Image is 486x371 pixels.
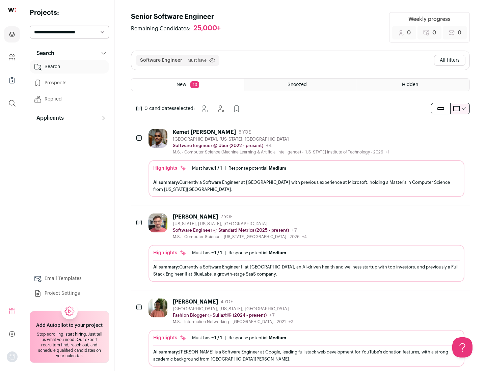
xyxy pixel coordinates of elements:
div: Currently a Software Engineer II at [GEOGRAPHIC_DATA], an AI-driven health and wellness startup w... [153,263,460,278]
span: 0 [407,29,411,37]
img: nopic.png [7,351,18,362]
div: Response potential: [228,250,286,256]
span: +4 [266,143,272,148]
div: Weekly progress [408,15,451,23]
div: 25,000+ [193,24,221,33]
span: 10 [190,81,199,88]
span: selected: [144,105,195,112]
div: Highlights [153,250,187,256]
a: Project Settings [30,287,109,300]
span: 1 / 1 [214,336,222,340]
div: Response potential: [228,335,286,341]
span: +7 [269,313,275,318]
p: Software Engineer @ Uber (2022 - present) [173,143,263,148]
a: Company and ATS Settings [4,49,20,65]
div: Currently a Software Engineer at [GEOGRAPHIC_DATA] with previous experience at Microsoft, holding... [153,179,460,193]
div: Must have: [192,335,222,341]
span: AI summary: [153,180,179,184]
span: Must have [188,58,207,63]
div: M.S. - Information Networking - [GEOGRAPHIC_DATA] - 2021 [173,319,293,324]
a: Company Lists [4,72,20,88]
ul: | [192,166,286,171]
h1: Senior Software Engineer [131,12,227,22]
span: +2 [289,320,293,324]
p: Applicants [32,114,64,122]
a: Hidden [357,79,469,91]
span: 7 YOE [221,214,233,220]
div: [GEOGRAPHIC_DATA], [US_STATE], [GEOGRAPHIC_DATA] [173,306,293,312]
p: Fashion Blogger @ Suila水啦 (2024 - present) [173,313,267,318]
img: wellfound-shorthand-0d5821cbd27db2630d0214b213865d53afaa358527fdda9d0ea32b1df1b89c2c.svg [8,8,16,12]
a: Snoozed [244,79,357,91]
span: +4 [302,235,307,239]
button: Snooze [197,102,211,115]
ul: | [192,335,286,341]
span: Hidden [402,82,418,87]
span: 1 / 1 [214,166,222,170]
div: Highlights [153,165,187,172]
span: AI summary: [153,265,179,269]
span: 6 YOE [239,130,251,135]
h2: Projects: [30,8,109,18]
a: Email Templates [30,272,109,285]
iframe: Help Scout Beacon - Open [452,337,473,358]
a: [PERSON_NAME] 7 YOE [US_STATE], [US_STATE], [GEOGRAPHIC_DATA] Software Engineer @ Standard Metric... [148,213,464,282]
span: Medium [269,251,286,255]
span: 0 candidates [144,106,174,111]
h2: Add Autopilot to your project [36,322,103,329]
div: [GEOGRAPHIC_DATA], [US_STATE], [GEOGRAPHIC_DATA] [173,137,389,142]
span: 0 [458,29,461,37]
div: M.S. - Computer Science - [US_STATE][GEOGRAPHIC_DATA] - 2026 [173,234,307,239]
span: Remaining Candidates: [131,25,191,33]
span: Snoozed [288,82,307,87]
button: Add to Prospects [230,102,243,115]
button: All filters [434,55,465,66]
span: Medium [269,166,286,170]
a: [PERSON_NAME] 4 YOE [GEOGRAPHIC_DATA], [US_STATE], [GEOGRAPHIC_DATA] Fashion Blogger @ Suila水啦 (2... [148,298,464,367]
div: Response potential: [228,166,286,171]
button: Applicants [30,111,109,125]
button: Search [30,47,109,60]
span: AI summary: [153,350,179,354]
span: Medium [269,336,286,340]
a: Projects [4,26,20,42]
button: Open dropdown [7,351,18,362]
p: Search [32,49,54,57]
span: 4 YOE [221,299,233,305]
ul: | [192,250,286,256]
div: [PERSON_NAME] [173,213,218,220]
button: Software Engineer [140,57,182,64]
div: M.S. - Computer Science (Machine Learning & Artificial Intelligence) - [US_STATE] Institute of Te... [173,149,389,155]
span: 1 / 1 [214,251,222,255]
img: ebffc8b94a612106133ad1a79c5dcc917f1f343d62299c503ebb759c428adb03.jpg [148,298,167,317]
div: [US_STATE], [US_STATE], [GEOGRAPHIC_DATA] [173,221,307,227]
div: Kemet [PERSON_NAME] [173,129,236,136]
img: 1d26598260d5d9f7a69202d59cf331847448e6cffe37083edaed4f8fc8795bfe [148,129,167,148]
span: New [177,82,186,87]
a: Add Autopilot to your project Stop scrolling, start hiring. Just tell us what you need. Our exper... [30,311,109,363]
div: [PERSON_NAME] is a Software Engineer at Google, leading full stack web development for YouTube's ... [153,348,460,363]
a: Search [30,60,109,74]
div: Must have: [192,166,222,171]
a: Prospects [30,76,109,90]
button: Hide [214,102,227,115]
span: +1 [386,150,389,154]
div: [PERSON_NAME] [173,298,218,305]
span: 0 [432,29,436,37]
a: Kemet [PERSON_NAME] 6 YOE [GEOGRAPHIC_DATA], [US_STATE], [GEOGRAPHIC_DATA] Software Engineer @ Ub... [148,129,464,197]
p: Software Engineer @ Standard Metrics (2025 - present) [173,228,289,233]
img: 0fb184815f518ed3bcaf4f46c87e3bafcb34ea1ec747045ab451f3ffb05d485a [148,213,167,232]
a: Replied [30,92,109,106]
span: +7 [292,228,297,233]
div: Must have: [192,250,222,256]
div: Stop scrolling, start hiring. Just tell us what you need. Our expert recruiters find, reach out, ... [34,332,105,359]
div: Highlights [153,335,187,341]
